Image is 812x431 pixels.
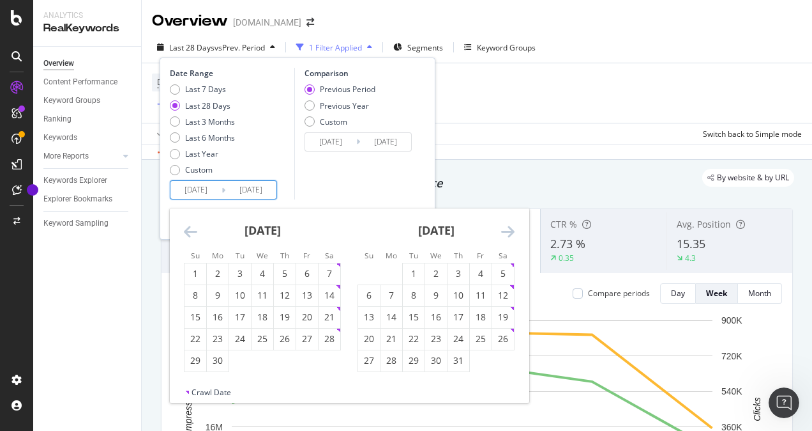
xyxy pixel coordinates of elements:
div: 27 [296,333,318,345]
div: 3 [229,267,251,280]
td: Choose Friday, July 18, 2025 as your check-in date. It’s available. [470,306,492,328]
div: Analytics [43,10,131,21]
a: Content Performance [43,75,132,89]
span: CTR % [550,218,577,230]
div: Last 6 Months [185,132,235,143]
div: Custom [170,164,235,175]
div: Last 28 Days [170,100,235,111]
div: 4 [470,267,492,280]
div: Overview [43,57,74,70]
small: Sa [325,250,334,260]
div: 20 [358,333,380,345]
td: Choose Friday, July 25, 2025 as your check-in date. It’s available. [470,328,492,350]
div: Last 6 Months [170,132,235,143]
div: 8 [403,289,425,302]
td: Choose Sunday, July 20, 2025 as your check-in date. It’s available. [358,328,380,350]
div: 9 [207,289,229,302]
div: Previous Period [320,84,375,95]
td: Choose Wednesday, July 2, 2025 as your check-in date. It’s available. [425,263,447,285]
a: Keyword Sampling [43,217,132,230]
div: Move forward to switch to the next month. [501,224,515,240]
div: Custom [320,116,347,127]
div: 6 [358,289,380,302]
div: Week [706,288,727,299]
a: Ranking [43,113,132,126]
div: Ranking [43,113,71,126]
button: Add Filter [152,97,203,113]
div: legacy label [702,169,794,187]
div: Comparison [304,68,416,79]
div: Last 7 Days [170,84,235,95]
div: 9 [425,289,447,302]
td: Choose Thursday, July 24, 2025 as your check-in date. It’s available. [447,328,470,350]
td: Choose Friday, June 13, 2025 as your check-in date. It’s available. [296,285,319,306]
div: Previous Year [304,100,375,111]
button: Apply [152,123,189,144]
a: More Reports [43,150,119,163]
td: Choose Wednesday, July 9, 2025 as your check-in date. It’s available. [425,285,447,306]
td: Choose Saturday, July 26, 2025 as your check-in date. It’s available. [492,328,515,350]
div: Keyword Groups [477,42,536,53]
div: 17 [229,311,251,324]
small: We [257,250,268,260]
td: Choose Tuesday, July 8, 2025 as your check-in date. It’s available. [403,285,425,306]
span: Avg. Position [677,218,731,230]
td: Choose Saturday, June 14, 2025 as your check-in date. It’s available. [319,285,341,306]
div: 18 [252,311,273,324]
div: 18 [470,311,492,324]
td: Choose Thursday, June 19, 2025 as your check-in date. It’s available. [274,306,296,328]
div: 14 [319,289,340,302]
text: 720K [721,351,742,361]
text: 900K [721,315,742,325]
td: Choose Tuesday, July 15, 2025 as your check-in date. It’s available. [403,306,425,328]
td: Choose Saturday, June 21, 2025 as your check-in date. It’s available. [319,306,341,328]
div: 19 [274,311,296,324]
td: Choose Sunday, June 29, 2025 as your check-in date. It’s available. [184,350,207,372]
td: Choose Wednesday, July 30, 2025 as your check-in date. It’s available. [425,350,447,372]
div: 15 [184,311,206,324]
td: Choose Sunday, July 6, 2025 as your check-in date. It’s available. [358,285,380,306]
div: 5 [274,267,296,280]
small: Fr [303,250,310,260]
div: Switch back to Simple mode [703,129,802,139]
div: 13 [358,311,380,324]
div: 6 [296,267,318,280]
div: arrow-right-arrow-left [306,18,314,27]
div: Last Year [185,148,218,159]
div: 16 [425,311,447,324]
button: 1 Filter Applied [291,37,377,58]
input: End Date [225,181,276,199]
div: Last 3 Months [170,116,235,127]
td: Choose Friday, June 27, 2025 as your check-in date. It’s available. [296,328,319,350]
div: Last Year [170,148,235,159]
div: 2 [207,267,229,280]
div: 11 [252,289,273,302]
div: 30 [425,354,447,367]
div: Keyword Groups [43,94,100,107]
td: Choose Tuesday, July 22, 2025 as your check-in date. It’s available. [403,328,425,350]
button: Switch back to Simple mode [698,123,802,144]
td: Choose Sunday, June 15, 2025 as your check-in date. It’s available. [184,306,207,328]
td: Choose Monday, June 9, 2025 as your check-in date. It’s available. [207,285,229,306]
td: Choose Tuesday, July 1, 2025 as your check-in date. It’s available. [403,263,425,285]
div: 22 [403,333,425,345]
div: 29 [184,354,206,367]
div: Previous Year [320,100,369,111]
td: Choose Wednesday, June 18, 2025 as your check-in date. It’s available. [252,306,274,328]
div: 12 [274,289,296,302]
div: 5 [492,267,514,280]
td: Choose Thursday, July 3, 2025 as your check-in date. It’s available. [447,263,470,285]
small: Th [280,250,289,260]
strong: [DATE] [244,223,281,238]
div: 7 [380,289,402,302]
span: By website & by URL [717,174,789,182]
div: 7 [319,267,340,280]
td: Choose Thursday, June 12, 2025 as your check-in date. It’s available. [274,285,296,306]
td: Choose Saturday, June 28, 2025 as your check-in date. It’s available. [319,328,341,350]
a: Explorer Bookmarks [43,192,132,206]
td: Choose Tuesday, July 29, 2025 as your check-in date. It’s available. [403,350,425,372]
a: Keywords [43,131,132,145]
div: 25 [470,333,492,345]
div: Date Range [170,68,291,79]
div: 28 [380,354,402,367]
